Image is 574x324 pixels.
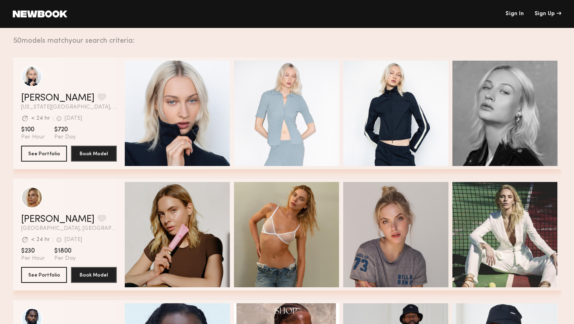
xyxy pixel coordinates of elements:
[71,146,117,162] button: Book Model
[21,105,117,110] span: [US_STATE][GEOGRAPHIC_DATA], [GEOGRAPHIC_DATA]
[54,247,76,255] span: $1800
[54,255,76,262] span: Per Day
[21,255,45,262] span: Per Hour
[54,134,76,141] span: Per Day
[65,237,82,243] div: [DATE]
[31,116,50,121] div: < 24 hr
[535,11,561,17] div: Sign Up
[21,215,94,224] a: [PERSON_NAME]
[13,28,555,45] div: 50 models match your search criteria:
[21,126,45,134] span: $100
[21,247,45,255] span: $230
[21,267,67,283] button: See Portfolio
[21,93,94,103] a: [PERSON_NAME]
[21,146,67,162] button: See Portfolio
[71,267,117,283] button: Book Model
[505,11,524,17] a: Sign In
[31,237,50,243] div: < 24 hr
[21,226,117,231] span: [GEOGRAPHIC_DATA], [GEOGRAPHIC_DATA]
[54,126,76,134] span: $720
[65,116,82,121] div: [DATE]
[21,134,45,141] span: Per Hour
